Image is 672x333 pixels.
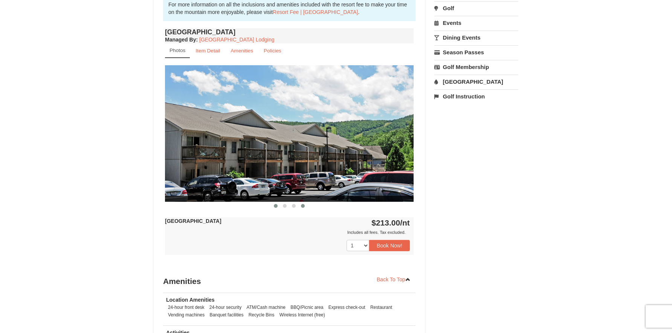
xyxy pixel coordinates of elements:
[400,218,410,227] span: /nt
[166,297,215,303] strong: Location Amenities
[371,218,410,227] strong: $213.00
[165,43,190,58] a: Photos
[327,304,367,311] li: Express check-out
[226,43,258,58] a: Amenities
[170,48,185,53] small: Photos
[166,311,206,319] li: Vending machines
[264,48,281,54] small: Policies
[208,304,243,311] li: 24-hour security
[208,311,246,319] li: Banquet facilities
[368,304,394,311] li: Restaurant
[289,304,325,311] li: BBQ/Picnic area
[372,274,415,285] a: Back To Top
[199,37,274,43] a: [GEOGRAPHIC_DATA] Lodging
[434,31,518,45] a: Dining Events
[434,60,518,74] a: Golf Membership
[244,304,287,311] li: ATM/Cash machine
[434,16,518,30] a: Events
[165,65,414,201] img: 18876286-40-c42fb63f.jpg
[259,43,286,58] a: Policies
[166,304,206,311] li: 24-hour front desk
[369,240,410,251] button: Book Now!
[231,48,253,54] small: Amenities
[434,1,518,15] a: Golf
[191,43,225,58] a: Item Detail
[165,229,410,236] div: Includes all fees. Tax excluded.
[163,274,415,289] h3: Amenities
[247,311,276,319] li: Recycle Bins
[278,311,327,319] li: Wireless Internet (free)
[165,37,198,43] strong: :
[434,45,518,59] a: Season Passes
[165,37,196,43] span: Managed By
[273,9,358,15] a: Resort Fee | [GEOGRAPHIC_DATA]
[434,75,518,89] a: [GEOGRAPHIC_DATA]
[434,89,518,103] a: Golf Instruction
[195,48,220,54] small: Item Detail
[165,28,414,36] h4: [GEOGRAPHIC_DATA]
[165,218,221,224] strong: [GEOGRAPHIC_DATA]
